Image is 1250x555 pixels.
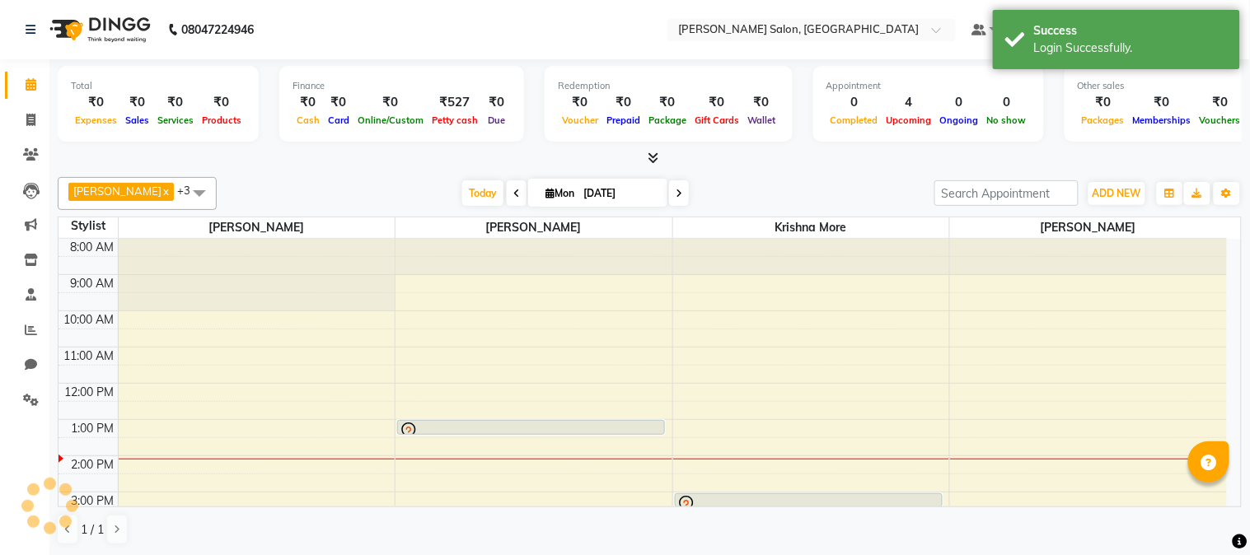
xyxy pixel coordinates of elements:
[826,114,882,126] span: Completed
[462,180,503,206] span: Today
[934,180,1079,206] input: Search Appointment
[398,421,664,434] div: [PERSON_NAME], TK02, 01:00 PM-01:25 PM, Classic cut
[293,114,324,126] span: Cash
[177,184,203,197] span: +3
[68,239,118,256] div: 8:00 AM
[81,521,104,539] span: 1 / 1
[558,93,602,112] div: ₹0
[119,217,396,238] span: [PERSON_NAME]
[68,492,118,510] div: 3:00 PM
[1088,182,1145,205] button: ADD NEW
[68,420,118,437] div: 1:00 PM
[983,93,1031,112] div: 0
[181,7,254,53] b: 08047224946
[826,79,1031,93] div: Appointment
[826,93,882,112] div: 0
[691,93,743,112] div: ₹0
[162,184,169,198] a: x
[68,456,118,473] div: 2:00 PM
[68,275,118,292] div: 9:00 AM
[1034,40,1228,57] div: Login Successfully.
[61,311,118,329] div: 10:00 AM
[71,93,121,112] div: ₹0
[198,93,246,112] div: ₹0
[153,93,198,112] div: ₹0
[42,7,155,53] img: logo
[644,93,691,112] div: ₹0
[602,93,644,112] div: ₹0
[950,217,1227,238] span: [PERSON_NAME]
[396,217,672,238] span: [PERSON_NAME]
[983,114,1031,126] span: No show
[1034,22,1228,40] div: Success
[61,347,118,365] div: 11:00 AM
[602,114,644,126] span: Prepaid
[482,93,511,112] div: ₹0
[743,93,779,112] div: ₹0
[121,114,153,126] span: Sales
[153,114,198,126] span: Services
[936,93,983,112] div: 0
[1129,114,1196,126] span: Memberships
[1196,114,1245,126] span: Vouchers
[676,494,942,506] div: [PERSON_NAME], TK01, 03:00 PM-03:25 PM, Tattoo Fade cut
[558,114,602,126] span: Voucher
[484,114,509,126] span: Due
[121,93,153,112] div: ₹0
[293,79,511,93] div: Finance
[558,79,779,93] div: Redemption
[62,384,118,401] div: 12:00 PM
[936,114,983,126] span: Ongoing
[578,181,661,206] input: 2025-09-01
[324,114,353,126] span: Card
[691,114,743,126] span: Gift Cards
[353,93,428,112] div: ₹0
[71,79,246,93] div: Total
[73,184,162,198] span: [PERSON_NAME]
[293,93,324,112] div: ₹0
[71,114,121,126] span: Expenses
[1129,93,1196,112] div: ₹0
[1196,93,1245,112] div: ₹0
[324,93,353,112] div: ₹0
[1093,187,1141,199] span: ADD NEW
[198,114,246,126] span: Products
[882,114,936,126] span: Upcoming
[541,187,578,199] span: Mon
[428,114,482,126] span: Petty cash
[428,93,482,112] div: ₹527
[59,217,118,235] div: Stylist
[743,114,779,126] span: Wallet
[1078,93,1129,112] div: ₹0
[673,217,950,238] span: krishna more
[644,114,691,126] span: Package
[353,114,428,126] span: Online/Custom
[1078,114,1129,126] span: Packages
[882,93,936,112] div: 4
